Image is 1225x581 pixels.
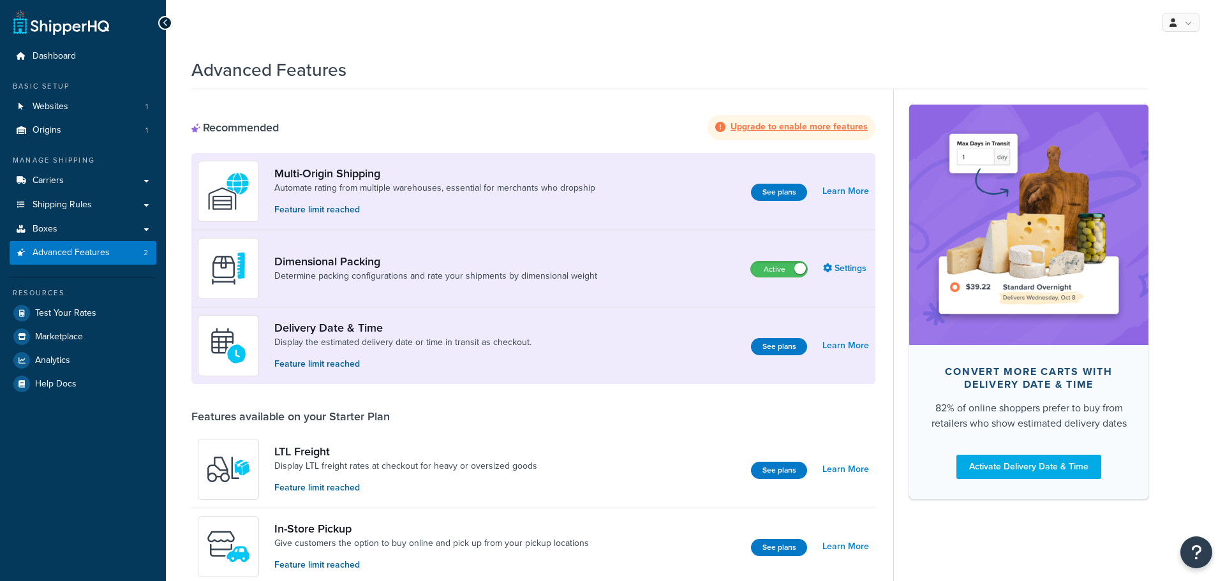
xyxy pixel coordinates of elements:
[956,455,1101,479] a: Activate Delivery Date & Time
[10,193,156,217] a: Shipping Rules
[10,217,156,241] a: Boxes
[274,445,537,459] a: LTL Freight
[822,182,869,200] a: Learn More
[33,125,61,136] span: Origins
[930,365,1128,391] div: Convert more carts with delivery date & time
[822,538,869,555] a: Learn More
[35,355,70,366] span: Analytics
[145,125,148,136] span: 1
[10,302,156,325] a: Test Your Rates
[10,349,156,372] a: Analytics
[33,224,57,235] span: Boxes
[35,379,77,390] span: Help Docs
[10,288,156,298] div: Resources
[274,270,597,283] a: Determine packing configurations and rate your shipments by dimensional weight
[191,57,346,82] h1: Advanced Features
[274,522,589,536] a: In-Store Pickup
[145,101,148,112] span: 1
[33,175,64,186] span: Carriers
[10,81,156,92] div: Basic Setup
[206,246,251,291] img: DTVBYsAAAAAASUVORK5CYII=
[274,481,537,495] p: Feature limit reached
[10,95,156,119] li: Websites
[191,121,279,135] div: Recommended
[274,321,531,335] a: Delivery Date & Time
[731,120,868,133] strong: Upgrade to enable more features
[35,332,83,342] span: Marketplace
[35,308,96,319] span: Test Your Rates
[751,338,807,355] a: See plans
[1180,536,1212,568] button: Open Resource Center
[10,372,156,395] a: Help Docs
[822,337,869,355] a: Learn More
[10,119,156,142] li: Origins
[10,45,156,68] a: Dashboard
[274,203,595,217] p: Feature limit reached
[10,169,156,193] a: Carriers
[274,558,589,572] p: Feature limit reached
[206,447,251,492] img: y79ZsPf0fXUFUhFXDzUgf+ktZg5F2+ohG75+v3d2s1D9TjoU8PiyCIluIjV41seZevKCRuEjTPPOKHJsQcmKCXGdfprl3L4q7...
[274,166,595,180] a: Multi-Origin Shipping
[10,95,156,119] a: Websites1
[206,323,251,368] img: gfkeb5ejjkALwAAAABJRU5ErkJggg==
[751,539,807,556] a: See plans
[33,101,68,112] span: Websites
[33,247,110,258] span: Advanced Features
[274,182,595,195] a: Automate rating from multiple warehouses, essential for merchants who dropship
[33,51,76,62] span: Dashboard
[928,124,1129,325] img: feature-image-ddt-36eae7f7280da8017bfb280eaccd9c446f90b1fe08728e4019434db127062ab4.png
[10,241,156,265] a: Advanced Features2
[751,261,807,277] label: Active
[274,357,531,371] p: Feature limit reached
[206,169,251,214] img: WatD5o0RtDAAAAAElFTkSuQmCC
[274,460,537,473] a: Display LTL freight rates at checkout for heavy or oversized goods
[751,462,807,479] a: See plans
[274,254,597,268] a: Dimensional Packing
[274,336,531,349] a: Display the estimated delivery date or time in transit as checkout.
[10,241,156,265] li: Advanced Features
[274,537,589,550] a: Give customers the option to buy online and pick up from your pickup locations
[751,184,807,201] a: See plans
[10,155,156,166] div: Manage Shipping
[10,325,156,348] a: Marketplace
[191,409,390,423] div: Features available on your Starter Plan
[930,401,1128,431] div: 82% of online shoppers prefer to buy from retailers who show estimated delivery dates
[822,460,869,478] a: Learn More
[144,247,148,258] span: 2
[206,524,251,569] img: wfgcfpwTIucLEAAAAASUVORK5CYII=
[10,119,156,142] a: Origins1
[33,200,92,210] span: Shipping Rules
[823,260,869,277] a: Settings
